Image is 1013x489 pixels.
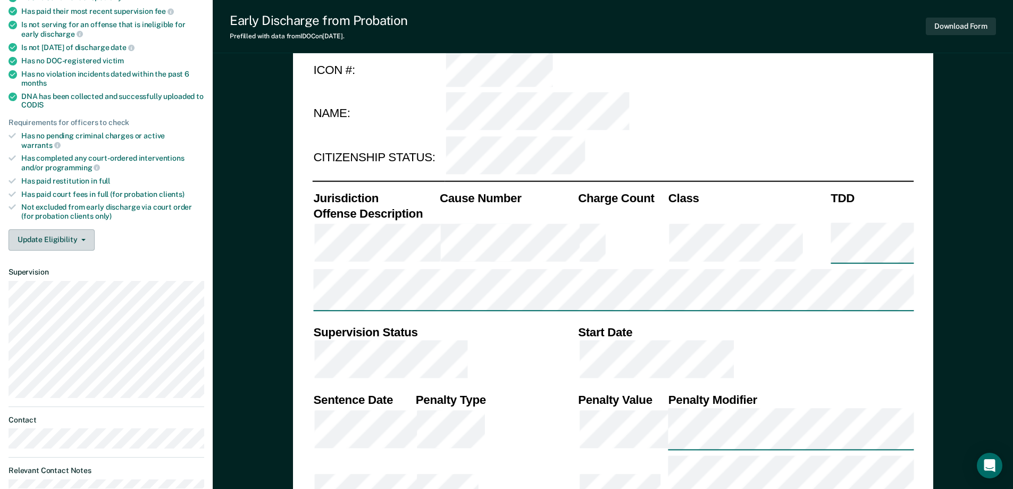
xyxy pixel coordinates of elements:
[9,416,204,425] dt: Contact
[577,190,667,206] th: Charge Count
[312,190,439,206] th: Jurisdiction
[926,18,996,35] button: Download Form
[577,392,667,408] th: Penalty Value
[830,190,914,206] th: TDD
[21,70,204,88] div: Has no violation incidents dated within the past 6
[312,135,445,179] td: CITIZENSHIP STATUS:
[21,56,204,65] div: Has no DOC-registered
[21,141,61,150] span: warrants
[45,163,100,172] span: programming
[438,190,576,206] th: Cause Number
[21,79,47,87] span: months
[230,32,408,40] div: Prefilled with data from IDOC on [DATE] .
[21,177,204,186] div: Has paid restitution in
[21,154,204,172] div: Has completed any court-ordered interventions and/or
[9,118,204,127] div: Requirements for officers to check
[977,453,1002,478] div: Open Intercom Messenger
[414,392,576,408] th: Penalty Type
[312,392,414,408] th: Sentence Date
[155,7,174,15] span: fee
[111,43,134,52] span: date
[21,131,204,150] div: Has no pending criminal charges or active
[21,101,44,109] span: CODIS
[312,48,445,92] td: ICON #:
[667,190,829,206] th: Class
[21,43,204,52] div: Is not [DATE] of discharge
[21,20,204,38] div: Is not serving for an offense that is ineligible for early
[103,56,124,65] span: victim
[159,190,185,198] span: clients)
[230,13,408,28] div: Early Discharge from Probation
[312,92,445,135] td: NAME:
[95,212,112,220] span: only)
[40,30,83,38] span: discharge
[21,203,204,221] div: Not excluded from early discharge via court order (for probation clients
[667,392,914,408] th: Penalty Modifier
[577,325,914,340] th: Start Date
[21,6,204,16] div: Has paid their most recent supervision
[9,229,95,251] button: Update Eligibility
[21,190,204,199] div: Has paid court fees in full (for probation
[9,466,204,475] dt: Relevant Contact Notes
[99,177,110,185] span: full
[312,325,577,340] th: Supervision Status
[312,206,439,221] th: Offense Description
[9,268,204,277] dt: Supervision
[21,92,204,110] div: DNA has been collected and successfully uploaded to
